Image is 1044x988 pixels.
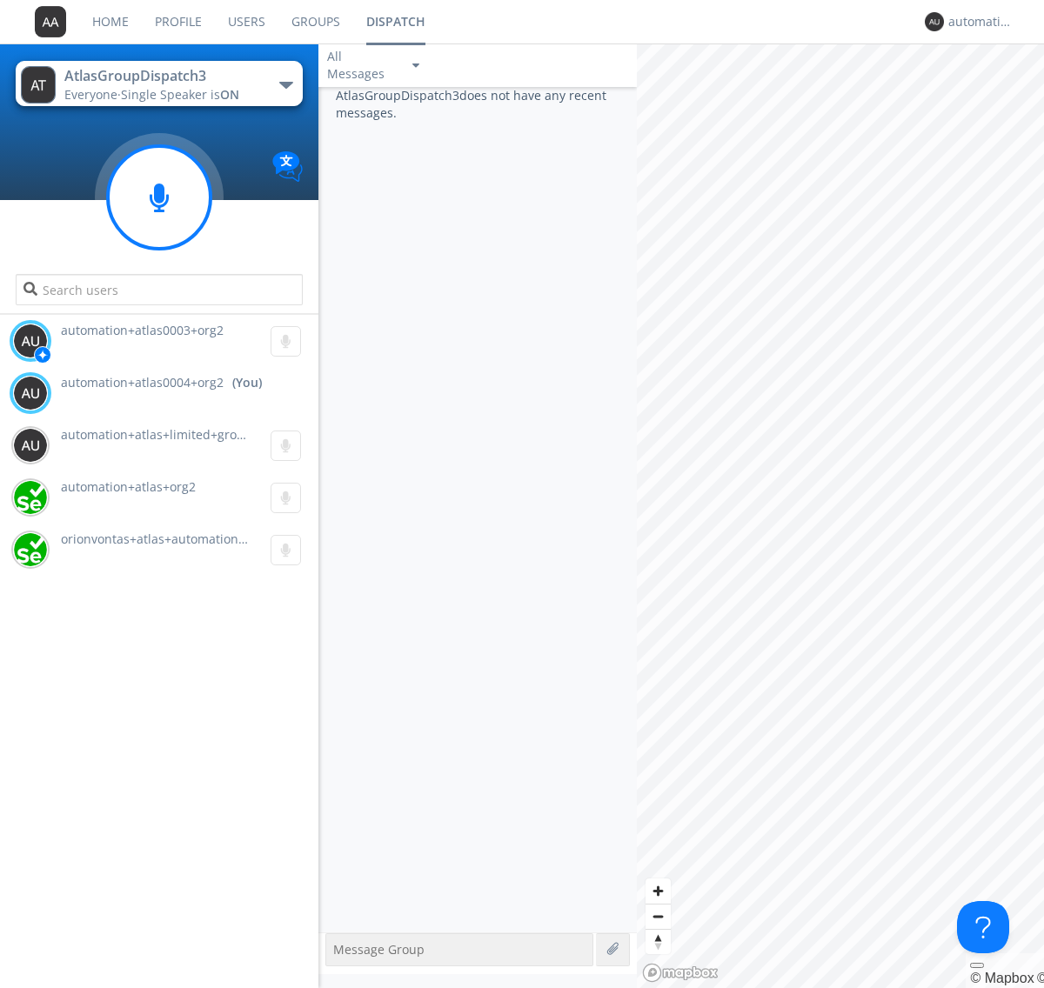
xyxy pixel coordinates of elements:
[948,13,1014,30] div: automation+atlas0004+org2
[646,930,671,954] span: Reset bearing to north
[327,48,397,83] div: All Messages
[61,531,271,547] span: orionvontas+atlas+automation+org2
[13,480,48,515] img: 416df68e558d44378204aed28a8ce244
[13,428,48,463] img: 373638.png
[220,86,239,103] span: ON
[970,971,1034,985] a: Mapbox
[16,274,302,305] input: Search users
[412,63,419,68] img: caret-down-sm.svg
[64,86,260,103] div: Everyone ·
[61,478,196,495] span: automation+atlas+org2
[232,374,262,391] div: (You)
[318,87,637,932] div: AtlasGroupDispatch3 does not have any recent messages.
[272,151,303,182] img: Translation enabled
[61,426,291,443] span: automation+atlas+limited+groups+org2
[957,901,1009,953] iframe: Toggle Customer Support
[13,532,48,567] img: 29d36aed6fa347d5a1537e7736e6aa13
[21,66,56,103] img: 373638.png
[925,12,944,31] img: 373638.png
[970,963,984,968] button: Toggle attribution
[121,86,239,103] span: Single Speaker is
[646,904,671,929] button: Zoom out
[646,878,671,904] button: Zoom in
[13,376,48,411] img: 373638.png
[16,61,302,106] button: AtlasGroupDispatch3Everyone·Single Speaker isON
[646,929,671,954] button: Reset bearing to north
[646,905,671,929] span: Zoom out
[61,322,224,338] span: automation+atlas0003+org2
[61,374,224,391] span: automation+atlas0004+org2
[64,66,260,86] div: AtlasGroupDispatch3
[13,324,48,358] img: 373638.png
[642,963,719,983] a: Mapbox logo
[35,6,66,37] img: 373638.png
